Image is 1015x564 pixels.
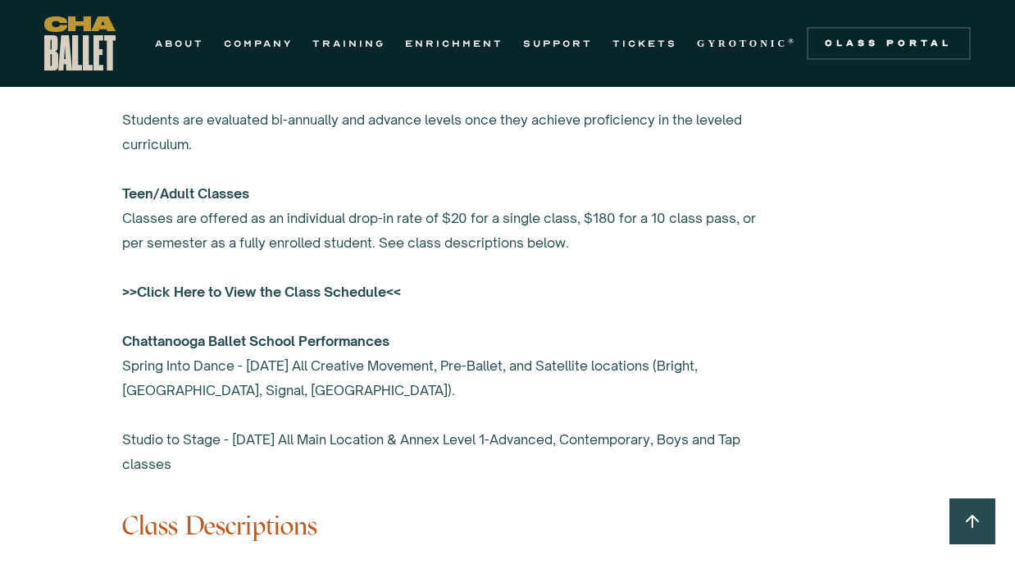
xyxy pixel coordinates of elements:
strong: GYROTONIC [697,38,788,49]
a: >>Click Here to View the Class Schedule<< [122,284,401,300]
a: SUPPORT [523,34,593,53]
strong: Teen/Adult Classes [122,185,249,202]
a: home [44,16,116,70]
h3: Class Descriptions [122,493,893,542]
a: GYROTONIC® [697,34,797,53]
a: TICKETS [612,34,677,53]
sup: ® [788,37,797,45]
a: COMPANY [224,34,293,53]
a: Class Portal [807,27,971,60]
a: ABOUT [155,34,204,53]
div: Class Portal [817,37,961,50]
a: TRAINING [312,34,385,53]
strong: Chattanooga Ballet School Performances [122,333,389,349]
a: ENRICHMENT [405,34,503,53]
